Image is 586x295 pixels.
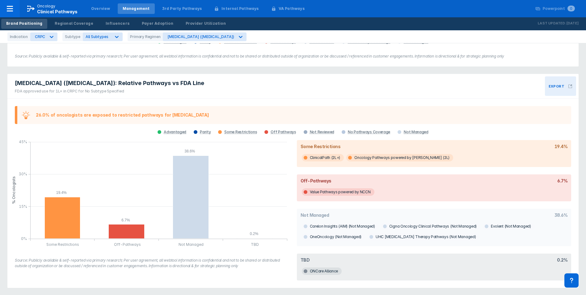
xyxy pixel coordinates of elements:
div: 3rd Party Pathways [162,6,202,11]
tspan: 30% [19,172,27,176]
div: VA Pathways [279,6,305,11]
div: 6.7% [557,178,567,183]
div: Not Reviewed [310,130,334,135]
span: 0 [567,6,575,11]
div: Primary Regimen [128,32,163,41]
div: Internal Pathways [221,6,259,11]
div: Brand Positioning [6,21,42,26]
div: Off-Pathways [301,178,331,183]
span: OneOncology (Not Managed) [302,233,365,241]
h3: Export [549,84,564,88]
tspan: 38.6% [184,149,195,153]
div: TBD [301,257,310,263]
tspan: 45% [19,139,27,144]
div: Some Restrictions [301,144,341,149]
div: 19.4% [554,144,568,149]
span: Evolent (Not Managed) [483,223,535,230]
span: Cigna Oncology Clinical Pathways (Not Managed) [381,223,480,230]
div: Not Managed [404,130,428,135]
span: Oncology Pathways powered by [PERSON_NAME] (2L) [346,154,453,161]
tspan: 15% [19,204,27,209]
p: Oncology [37,3,56,9]
g: column chart , with 1 column series, . Y-scale minimum value is 0 , maximum value is 0.45. X-scal... [11,136,293,254]
tspan: TBD [251,242,259,247]
div: Payer Adoption [142,21,173,26]
div: 26.0% of oncologists are exposed to restricted pathways for [MEDICAL_DATA] [36,113,209,118]
a: Provider Utilization [181,19,231,29]
p: Last Updated: [538,20,566,27]
div: Regional Coverage [55,21,93,26]
div: Some Restrictions [224,130,257,135]
span: Carelon Insights (AIM) (Not Managed) [302,223,379,230]
a: Brand Positioning [1,19,47,29]
span: ClinicalPath (2L+) [302,154,344,161]
tspan: % Oncologists [11,177,16,204]
tspan: 6.7% [121,218,130,222]
span: Value Pathways powered by NCCN [302,188,374,196]
a: Overview [86,3,115,14]
button: Export [545,76,576,96]
div: Management [123,6,150,11]
div: FDA approved use for 1L+ in CRPC for No Subtype Specified [15,88,204,94]
tspan: Off-Pathways [114,242,141,247]
a: 3rd Party Pathways [157,3,207,14]
p: [DATE] [566,20,579,27]
a: Payer Adoption [137,19,178,29]
div: Parity [200,130,211,135]
figcaption: Source: Publicly available & self-reported via primary research; Per user agreement, all webtool ... [15,258,289,269]
div: Not Managed [301,212,329,218]
div: Provider Utilization [186,21,226,26]
span: Clinical Pathways [37,9,78,14]
tspan: Not Managed [179,242,204,247]
tspan: 19.4% [56,190,67,195]
span: All Subtypes [86,34,108,39]
div: Advantaged [164,130,186,135]
div: Off Pathways [271,130,296,135]
div: CRPC [35,34,45,39]
a: Regional Coverage [50,19,98,29]
div: 38.6% [554,212,568,218]
div: 0.2% [557,257,567,263]
span: UHC [MEDICAL_DATA] Therapy Pathways (Not Managed) [368,233,479,241]
span: ONCare Alliance [302,267,342,275]
div: Indication [7,32,30,41]
tspan: 0.2% [250,232,259,236]
div: Overview [91,6,110,11]
tspan: Some Restrictions [46,242,79,247]
figcaption: Source: Publicly available & self-reported via primary research; Per user agreement, all webtool ... [15,53,571,59]
div: [MEDICAL_DATA] ([MEDICAL_DATA]) [167,34,234,39]
a: Influencers [101,19,134,29]
div: No Pathways Coverage [348,130,390,135]
div: Influencers [106,21,129,26]
div: Subtype [62,32,83,41]
tspan: 0% [21,236,27,241]
div: Contact Support [564,273,579,288]
a: Management [118,3,155,14]
div: Powerpoint [543,6,575,11]
span: [MEDICAL_DATA] ([MEDICAL_DATA]): Relative Pathways vs FDA Line [15,79,204,87]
